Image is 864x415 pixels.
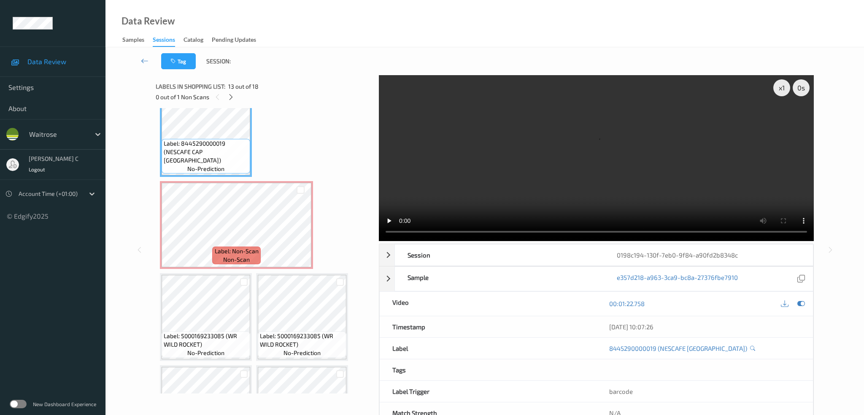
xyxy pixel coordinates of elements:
[228,82,259,91] span: 13 out of 18
[156,92,373,102] div: 0 out of 1 Non Scans
[395,244,604,266] div: Session
[283,349,321,357] span: no-prediction
[223,255,250,264] span: non-scan
[260,332,344,349] span: Label: 5000169233085 (WR WILD ROCKET)
[380,338,596,359] div: Label
[395,267,604,291] div: Sample
[380,316,596,337] div: Timestamp
[161,53,196,69] button: Tag
[156,82,225,91] span: Labels in shopping list:
[153,35,175,47] div: Sessions
[187,165,224,173] span: no-prediction
[187,349,224,357] span: no-prediction
[609,299,645,308] a: 00:01:22.758
[206,57,231,65] span: Session:
[184,35,203,46] div: Catalog
[212,34,265,46] a: Pending Updates
[122,35,144,46] div: Samples
[122,34,153,46] a: Samples
[164,332,248,349] span: Label: 5000169233085 (WR WILD ROCKET)
[215,247,259,255] span: Label: Non-Scan
[773,79,790,96] div: x 1
[184,34,212,46] a: Catalog
[617,273,738,285] a: e357d218-a963-3ca9-bc8a-27376fbe7910
[793,79,810,96] div: 0 s
[379,266,813,291] div: Samplee357d218-a963-3ca9-bc8a-27376fbe7910
[609,323,800,331] div: [DATE] 10:07:26
[597,381,813,402] div: barcode
[153,34,184,47] a: Sessions
[380,292,596,316] div: Video
[121,17,175,25] div: Data Review
[380,381,596,402] div: Label Trigger
[379,244,813,266] div: Session0198c194-130f-7eb0-9f84-a90fd2b8348c
[212,35,256,46] div: Pending Updates
[604,244,813,266] div: 0198c194-130f-7eb0-9f84-a90fd2b8348c
[380,359,596,380] div: Tags
[164,139,248,165] span: Label: 8445290000019 (NESCAFE CAP [GEOGRAPHIC_DATA])
[609,344,747,353] a: 8445290000019 (NESCAFE [GEOGRAPHIC_DATA])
